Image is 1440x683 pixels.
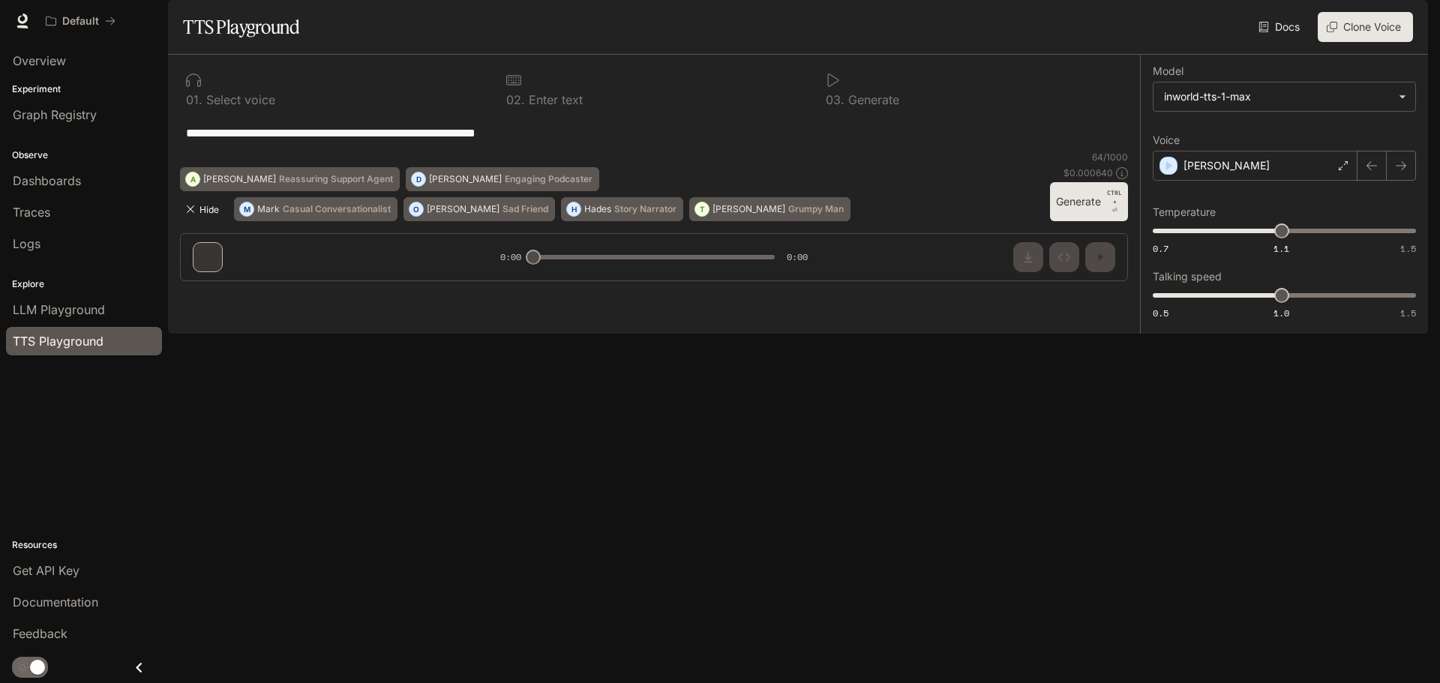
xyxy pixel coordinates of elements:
[1092,151,1128,163] p: 64 / 1000
[406,167,599,191] button: D[PERSON_NAME]Engaging Podcaster
[1153,135,1180,145] p: Voice
[427,205,499,214] p: [PERSON_NAME]
[186,94,202,106] p: 0 1 .
[39,6,122,36] button: All workspaces
[257,205,280,214] p: Mark
[1273,307,1289,319] span: 1.0
[240,197,253,221] div: M
[561,197,683,221] button: HHadesStory Narrator
[567,197,580,221] div: H
[62,15,99,28] p: Default
[689,197,850,221] button: T[PERSON_NAME]Grumpy Man
[409,197,423,221] div: O
[712,205,785,214] p: [PERSON_NAME]
[412,167,425,191] div: D
[203,175,276,184] p: [PERSON_NAME]
[614,205,676,214] p: Story Narrator
[788,205,844,214] p: Grumpy Man
[283,205,391,214] p: Casual Conversationalist
[279,175,393,184] p: Reassuring Support Agent
[506,94,525,106] p: 0 2 .
[1400,242,1416,255] span: 1.5
[429,175,502,184] p: [PERSON_NAME]
[1153,242,1168,255] span: 0.7
[695,197,709,221] div: T
[1318,12,1413,42] button: Clone Voice
[844,94,899,106] p: Generate
[186,167,199,191] div: A
[202,94,275,106] p: Select voice
[525,94,583,106] p: Enter text
[1063,166,1113,179] p: $ 0.000640
[1153,271,1222,282] p: Talking speed
[1400,307,1416,319] span: 1.5
[234,197,397,221] button: MMarkCasual Conversationalist
[183,12,299,42] h1: TTS Playground
[1153,66,1183,76] p: Model
[505,175,592,184] p: Engaging Podcaster
[826,94,844,106] p: 0 3 .
[1107,188,1122,215] p: ⏎
[1107,188,1122,206] p: CTRL +
[1153,307,1168,319] span: 0.5
[502,205,548,214] p: Sad Friend
[1164,89,1391,104] div: inworld-tts-1-max
[1273,242,1289,255] span: 1.1
[1153,207,1216,217] p: Temperature
[403,197,555,221] button: O[PERSON_NAME]Sad Friend
[1183,158,1270,173] p: [PERSON_NAME]
[584,205,611,214] p: Hades
[1050,182,1128,221] button: GenerateCTRL +⏎
[180,167,400,191] button: A[PERSON_NAME]Reassuring Support Agent
[1153,82,1415,111] div: inworld-tts-1-max
[180,197,228,221] button: Hide
[1255,12,1306,42] a: Docs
